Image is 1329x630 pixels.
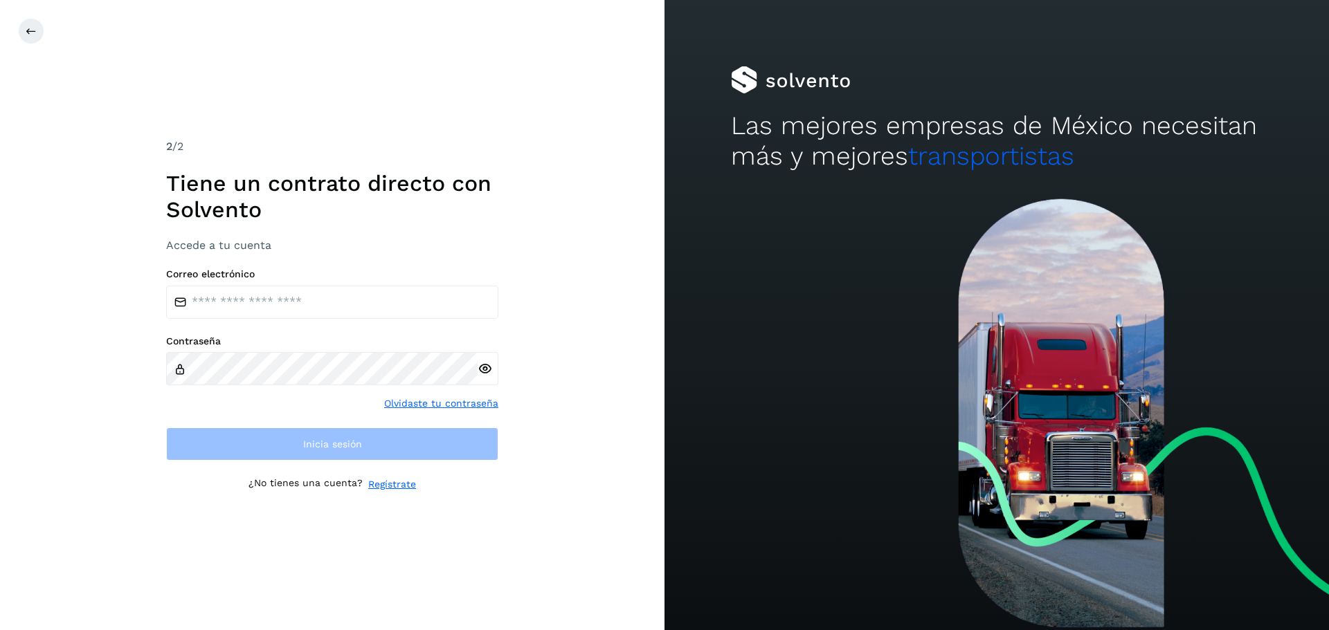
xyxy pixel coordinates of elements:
span: transportistas [908,141,1074,171]
button: Inicia sesión [166,427,498,461]
h2: Las mejores empresas de México necesitan más y mejores [731,111,1263,172]
label: Contraseña [166,335,498,347]
h1: Tiene un contrato directo con Solvento [166,170,498,223]
a: Olvidaste tu contraseña [384,396,498,411]
p: ¿No tienes una cuenta? [248,477,363,492]
label: Correo electrónico [166,268,498,280]
span: Inicia sesión [303,439,362,449]
h3: Accede a tu cuenta [166,239,498,252]
div: /2 [166,138,498,155]
a: Regístrate [368,477,416,492]
span: 2 [166,140,172,153]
